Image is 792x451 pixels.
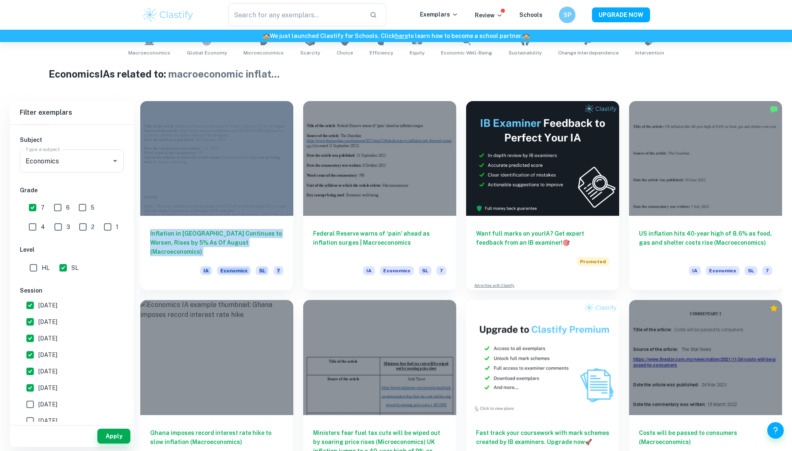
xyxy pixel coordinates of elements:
[563,239,570,246] span: 🎯
[559,7,575,23] button: SP
[20,186,124,195] h6: Grade
[635,49,664,57] span: Intervention
[217,266,251,275] span: Economics
[313,229,446,256] h6: Federal Reserve warns of ‘pain’ ahead as inflation surges | Macroeconomics
[476,428,609,446] h6: Fast track your coursework with mark schemes created by IB examiners. Upgrade now
[585,439,592,445] span: 🚀
[592,7,650,22] button: UPGRADE NOW
[228,3,363,26] input: Search for any exemplars...
[20,286,124,295] h6: Session
[770,304,778,312] div: Premium
[300,49,320,57] span: Scarcity
[629,101,782,290] a: US inflation hits 40-year high of 8.6% as food, gas and shelter costs rise (Macroeconomics)IAEcon...
[395,33,408,39] a: here
[767,422,784,439] button: Help and Feedback
[116,222,118,231] span: 1
[20,245,124,254] h6: Level
[337,49,353,57] span: Choice
[273,266,283,275] span: 7
[38,383,57,392] span: [DATE]
[71,263,78,272] span: SL
[466,300,619,415] img: Thumbnail
[66,203,70,212] span: 6
[436,266,446,275] span: 7
[91,222,94,231] span: 2
[689,266,701,275] span: IA
[509,49,542,57] span: Sustainability
[380,266,414,275] span: Economics
[519,12,542,18] a: Schools
[38,301,57,310] span: [DATE]
[142,7,194,23] img: Clastify logo
[109,155,121,167] button: Open
[140,101,293,290] a: Inflation in [GEOGRAPHIC_DATA] Continues to Worsen, Rises by 5% As Of August (Macroeconomics)IAEc...
[256,266,269,275] span: SL
[303,101,456,290] a: Federal Reserve warns of ‘pain’ ahead as inflation surges | MacroeconomicsIAEconomicsSL7
[243,49,284,57] span: Microeconomics
[41,222,45,231] span: 4
[420,10,458,19] p: Exemplars
[474,283,514,288] a: Advertise with Clastify
[2,31,790,40] h6: We just launched Clastify for Schools. Click to learn how to become a school partner.
[745,266,757,275] span: SL
[66,222,70,231] span: 3
[762,266,772,275] span: 7
[706,266,740,275] span: Economics
[41,203,45,212] span: 7
[38,334,57,343] span: [DATE]
[20,135,124,144] h6: Subject
[563,10,572,19] h6: SP
[466,101,619,216] img: Thumbnail
[128,49,170,57] span: Macroeconomics
[410,49,424,57] span: Equity
[187,49,227,57] span: Global Economy
[419,266,431,275] span: SL
[476,229,609,247] h6: Want full marks on your IA ? Get expert feedback from an IB examiner!
[200,266,212,275] span: IA
[363,266,375,275] span: IA
[91,203,94,212] span: 5
[577,257,609,266] span: Promoted
[370,49,393,57] span: Efficiency
[150,229,283,256] h6: Inflation in [GEOGRAPHIC_DATA] Continues to Worsen, Rises by 5% As Of August (Macroeconomics)
[26,146,60,153] label: Type a subject
[10,101,134,124] h6: Filter exemplars
[639,229,772,256] h6: US inflation hits 40-year high of 8.6% as food, gas and shelter costs rise (Macroeconomics)
[466,101,619,290] a: Want full marks on yourIA? Get expert feedback from an IB examiner!PromotedAdvertise with Clastify
[770,105,778,113] img: Marked
[441,49,492,57] span: Economic Well-Being
[42,263,49,272] span: HL
[168,68,280,80] span: macroeconomic inflat ...
[38,317,57,326] span: [DATE]
[475,11,503,20] p: Review
[523,33,530,39] span: 🏫
[49,66,744,81] h1: Economics IAs related to:
[38,416,57,425] span: [DATE]
[38,400,57,409] span: [DATE]
[38,350,57,359] span: [DATE]
[97,429,130,444] button: Apply
[558,49,619,57] span: Change Interdependence
[38,367,57,376] span: [DATE]
[263,33,270,39] span: 🏫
